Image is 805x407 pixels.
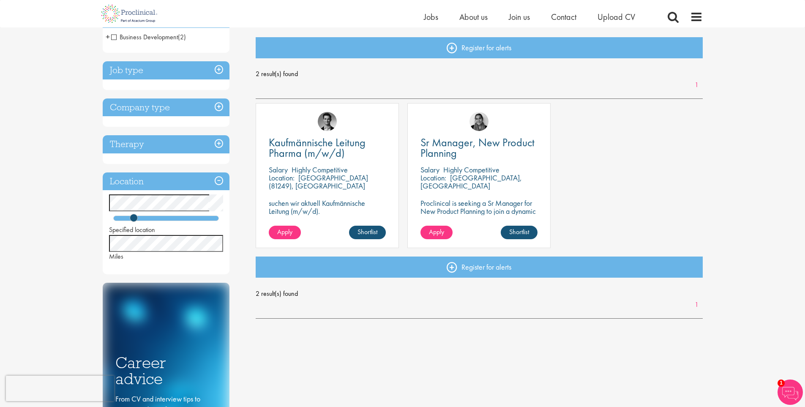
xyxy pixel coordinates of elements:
[598,11,635,22] a: Upload CV
[501,226,538,239] a: Shortlist
[420,199,538,223] p: Proclinical is seeking a Sr Manager for New Product Planning to join a dynamic team on a permanen...
[256,37,703,58] a: Register for alerts
[256,287,703,300] span: 2 result(s) found
[509,11,530,22] a: Join us
[349,226,386,239] a: Shortlist
[269,173,295,183] span: Location:
[292,165,348,175] p: Highly Competitive
[256,68,703,80] span: 2 result(s) found
[690,80,703,90] a: 1
[109,225,155,234] span: Specified location
[103,98,229,117] h3: Company type
[256,257,703,278] a: Register for alerts
[178,33,186,41] span: (2)
[269,226,301,239] a: Apply
[420,226,453,239] a: Apply
[420,173,446,183] span: Location:
[103,135,229,153] h3: Therapy
[424,11,438,22] a: Jobs
[778,380,803,405] img: Chatbot
[420,135,535,160] span: Sr Manager, New Product Planning
[420,137,538,158] a: Sr Manager, New Product Planning
[420,173,522,191] p: [GEOGRAPHIC_DATA], [GEOGRAPHIC_DATA]
[551,11,576,22] a: Contact
[443,165,499,175] p: Highly Competitive
[690,300,703,310] a: 1
[269,137,386,158] a: Kaufmännische Leitung Pharma (m/w/d)
[318,112,337,131] img: Max Slevogt
[429,227,444,236] span: Apply
[115,355,217,387] h3: Career advice
[6,376,114,401] iframe: reCAPTCHA
[103,61,229,79] h3: Job type
[109,252,123,261] span: Miles
[103,172,229,191] h3: Location
[277,227,292,236] span: Apply
[111,33,186,41] span: Business Development
[420,165,439,175] span: Salary
[459,11,488,22] a: About us
[469,112,488,131] img: Anjali Parbhu
[269,199,386,215] p: suchen wir aktuell Kaufmännische Leitung (m/w/d).
[269,173,368,191] p: [GEOGRAPHIC_DATA] (81249), [GEOGRAPHIC_DATA]
[106,30,110,43] span: +
[269,135,366,160] span: Kaufmännische Leitung Pharma (m/w/d)
[269,165,288,175] span: Salary
[111,33,178,41] span: Business Development
[778,380,785,387] span: 1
